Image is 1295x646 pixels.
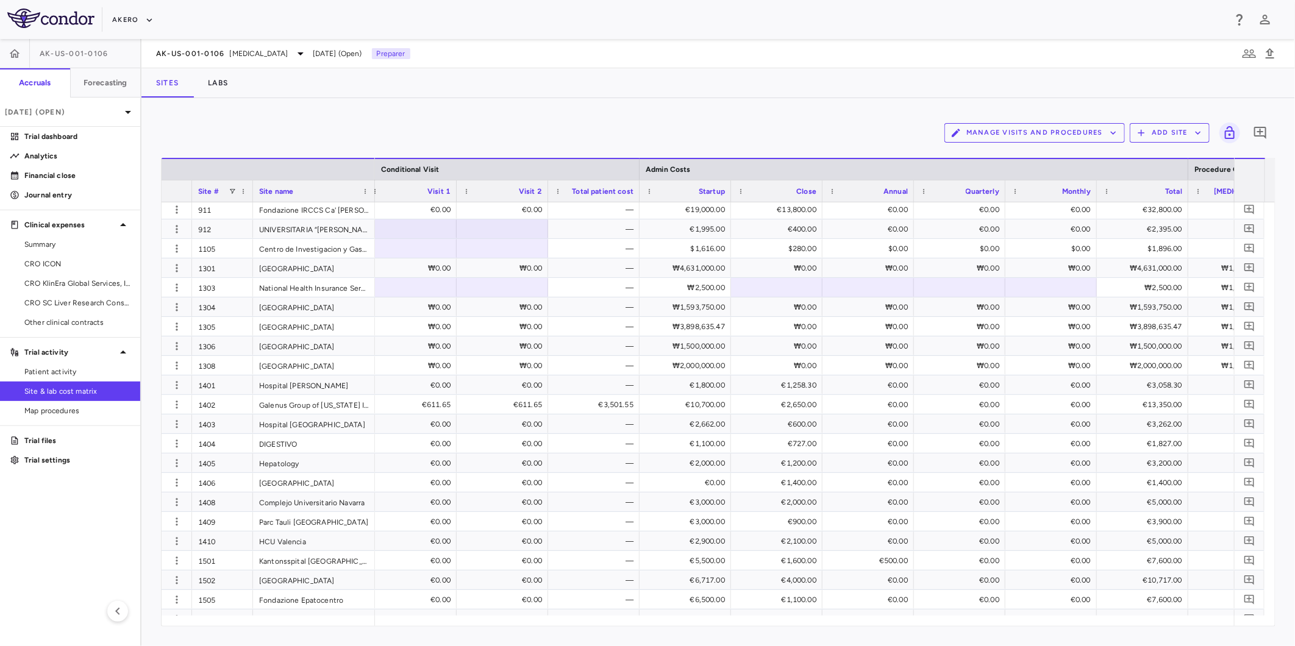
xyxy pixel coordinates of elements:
[192,317,253,336] div: 1305
[651,492,725,512] div: €3,000.00
[833,336,908,356] div: ₩0.00
[1016,512,1091,531] div: €0.00
[925,336,999,356] div: ₩0.00
[468,375,542,395] div: €0.00
[376,434,451,453] div: €0.00
[1244,418,1255,430] svg: Add comment
[468,473,542,492] div: €0.00
[84,77,127,88] h6: Forecasting
[1016,200,1091,219] div: €0.00
[1199,375,1274,395] div: €600.00
[376,473,451,492] div: €0.00
[742,492,816,512] div: €2,000.00
[651,219,725,239] div: €1,995.00
[925,492,999,512] div: €0.00
[376,492,451,512] div: €0.00
[1199,414,1274,434] div: €642.75
[192,239,253,258] div: 1105
[253,297,375,316] div: [GEOGRAPHIC_DATA]
[559,414,633,434] div: —
[1241,611,1258,627] button: Add comment
[1108,434,1182,453] div: €1,827.00
[468,297,542,317] div: ₩0.00
[1244,379,1255,391] svg: Add comment
[112,10,153,30] button: Akero
[1241,396,1258,413] button: Add comment
[468,258,542,278] div: ₩0.00
[651,375,725,395] div: €1,800.00
[24,366,130,377] span: Patient activity
[833,453,908,473] div: €0.00
[1250,122,1271,143] button: Add comment
[1244,321,1255,332] svg: Add comment
[468,512,542,531] div: €0.00
[468,492,542,512] div: €0.00
[742,434,816,453] div: €727.00
[1108,297,1182,317] div: ₩1,593,750.00
[192,512,253,531] div: 1409
[376,317,451,336] div: ₩0.00
[259,187,293,196] span: Site name
[381,165,440,174] span: Conditional Visit
[1108,453,1182,473] div: €3,200.00
[1108,375,1182,395] div: €3,058.30
[468,336,542,356] div: ₩0.00
[833,375,908,395] div: €0.00
[1130,123,1210,143] button: Add Site
[253,278,375,297] div: National Health Insurance Service [GEOGRAPHIC_DATA]
[1199,297,1274,317] div: ₩1,725,000.00
[253,453,375,472] div: Hepatology
[1016,219,1091,239] div: €0.00
[24,151,130,161] p: Analytics
[742,395,816,414] div: €2,650.00
[833,492,908,512] div: €0.00
[1241,572,1258,588] button: Add comment
[192,278,253,297] div: 1303
[742,258,816,278] div: ₩0.00
[376,512,451,531] div: €0.00
[1199,492,1274,512] div: €642.75
[925,219,999,239] div: €0.00
[925,414,999,434] div: €0.00
[1199,239,1274,258] div: $1,175.94
[253,414,375,433] div: Hospital [GEOGRAPHIC_DATA]
[742,356,816,375] div: ₩0.00
[253,239,375,258] div: Centro de Investigacion y Gastroenterologia SC
[651,473,725,492] div: €0.00
[253,492,375,511] div: Complejo Universitario Navarra
[1108,473,1182,492] div: €1,400.00
[376,336,451,356] div: ₩0.00
[192,609,253,628] div: 1506
[192,453,253,472] div: 1405
[651,512,725,531] div: €3,000.00
[651,278,725,297] div: ₩2,500.00
[1241,377,1258,393] button: Add comment
[742,200,816,219] div: €13,800.00
[559,512,633,531] div: —
[313,48,362,59] span: [DATE] (Open)
[1199,317,1274,336] div: ₩1,793,372.32
[966,187,999,196] span: Quarterly
[192,200,253,219] div: 911
[1108,356,1182,375] div: ₩2,000,000.00
[833,317,908,336] div: ₩0.00
[1016,258,1091,278] div: ₩0.00
[24,131,130,142] p: Trial dashboard
[1241,279,1258,296] button: Add comment
[1108,219,1182,239] div: €2,395.00
[253,375,375,394] div: Hospital [PERSON_NAME]
[468,317,542,336] div: ₩0.00
[253,434,375,453] div: DIGESTIVO
[1241,318,1258,335] button: Add comment
[559,317,633,336] div: —
[742,512,816,531] div: €900.00
[1244,204,1255,215] svg: Add comment
[1244,457,1255,469] svg: Add comment
[253,200,375,219] div: Fondazione IRCCS Ca' [PERSON_NAME] Ospedale Maggiore Policlinico
[742,473,816,492] div: €1,400.00
[253,551,375,570] div: Kantonsspital [GEOGRAPHIC_DATA]
[925,473,999,492] div: €0.00
[376,297,451,317] div: ₩0.00
[1016,395,1091,414] div: €0.00
[253,570,375,589] div: [GEOGRAPHIC_DATA]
